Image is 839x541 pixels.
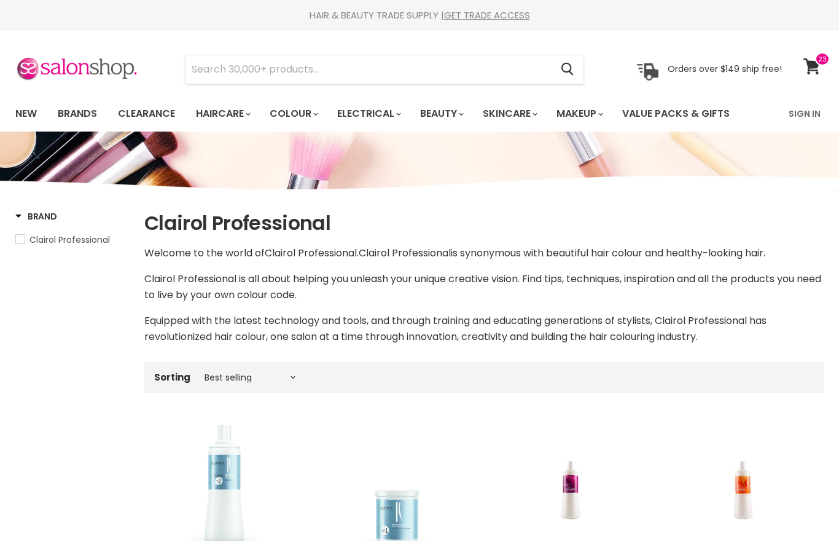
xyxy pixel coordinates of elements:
h3: Brand [15,210,57,223]
a: Electrical [328,101,408,127]
a: Beauty [411,101,471,127]
a: New [6,101,46,127]
a: Brands [49,101,106,127]
a: Sign In [781,101,828,127]
label: Sorting [154,372,190,382]
p: Equipped with the latest technology and tools, and through training and educating generations of ... [144,313,824,345]
ul: Main menu [6,96,760,132]
a: Clairol Professional [15,233,129,247]
span: . [357,246,359,260]
p: Clairol Professional is all about helping you unleash your unique creative vision. Find tips, tec... [144,271,824,303]
a: Value Packs & Gifts [613,101,739,127]
span: is synonymous with beautiful hair colour and healthy-looking hair. [451,246,765,260]
form: Product [185,55,584,84]
p: Orders over $149 ship free! [668,63,782,74]
span: Welcome to the world of [144,246,265,260]
a: Makeup [547,101,611,127]
a: Clearance [109,101,184,127]
span: Clairol Professional [29,234,110,246]
input: Search [185,55,551,84]
a: Skincare [474,101,545,127]
a: GET TRADE ACCESS [444,9,530,22]
a: Haircare [187,101,258,127]
button: Search [551,55,583,84]
p: Clairol Professional Clairol Professional [144,245,824,261]
a: Colour [260,101,326,127]
h1: Clairol Professional [144,210,824,236]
